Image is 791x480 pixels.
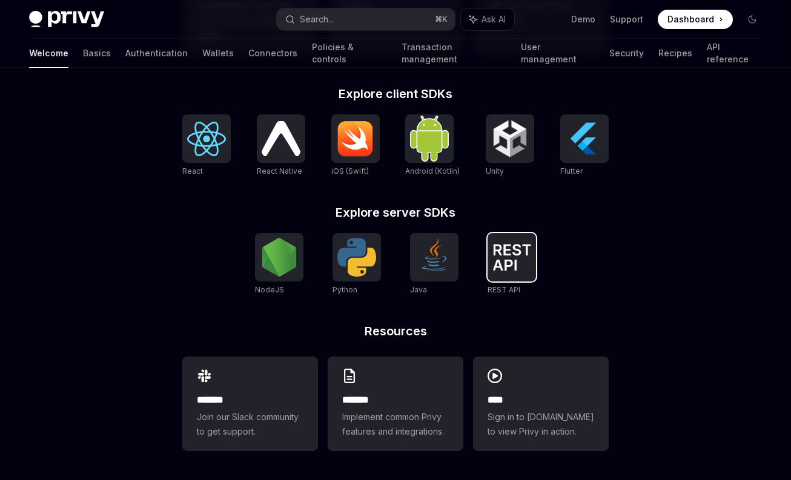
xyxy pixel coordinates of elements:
a: Welcome [29,39,68,68]
a: Dashboard [658,10,733,29]
a: Connectors [248,39,297,68]
span: REST API [488,285,520,294]
span: Implement common Privy features and integrations. [342,410,449,439]
a: ReactReact [182,114,231,177]
img: Java [415,238,454,277]
img: REST API [492,244,531,271]
h2: Explore client SDKs [182,88,609,100]
a: Android (Kotlin)Android (Kotlin) [405,114,460,177]
span: Join our Slack community to get support. [197,410,303,439]
h2: Resources [182,325,609,337]
a: Wallets [202,39,234,68]
span: React [182,166,203,176]
button: Toggle dark mode [743,10,762,29]
a: FlutterFlutter [560,114,609,177]
span: Sign in to [DOMAIN_NAME] to view Privy in action. [488,410,594,439]
img: Flutter [565,119,604,158]
div: Search... [300,12,334,27]
a: PythonPython [333,233,381,296]
img: NodeJS [260,238,299,277]
img: Python [337,238,376,277]
span: Python [333,285,357,294]
img: iOS (Swift) [336,120,375,157]
span: ⌘ K [435,15,448,24]
img: Unity [491,119,529,158]
a: Recipes [658,39,692,68]
img: dark logo [29,11,104,28]
span: Java [410,285,427,294]
img: Android (Kotlin) [410,116,449,161]
a: REST APIREST API [488,233,536,296]
span: Dashboard [667,13,714,25]
a: UnityUnity [486,114,534,177]
a: ****Sign in to [DOMAIN_NAME] to view Privy in action. [473,357,609,451]
span: NodeJS [255,285,284,294]
a: Authentication [125,39,188,68]
button: Ask AI [461,8,514,30]
a: Policies & controls [312,39,387,68]
span: Flutter [560,166,583,176]
a: Basics [83,39,111,68]
a: User management [521,39,595,68]
span: iOS (Swift) [331,166,369,176]
a: React NativeReact Native [257,114,305,177]
span: Ask AI [482,13,506,25]
a: JavaJava [410,233,458,296]
span: React Native [257,166,302,176]
a: API reference [707,39,762,68]
span: Android (Kotlin) [405,166,460,176]
a: NodeJSNodeJS [255,233,303,296]
a: **** **Join our Slack community to get support. [182,357,318,451]
a: Security [609,39,644,68]
img: React [187,122,226,156]
a: Demo [571,13,595,25]
a: iOS (Swift)iOS (Swift) [331,114,380,177]
a: Transaction management [402,39,506,68]
h2: Explore server SDKs [182,206,609,219]
a: **** **Implement common Privy features and integrations. [328,357,463,451]
img: React Native [262,121,300,156]
button: Search...⌘K [277,8,455,30]
a: Support [610,13,643,25]
span: Unity [486,166,504,176]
